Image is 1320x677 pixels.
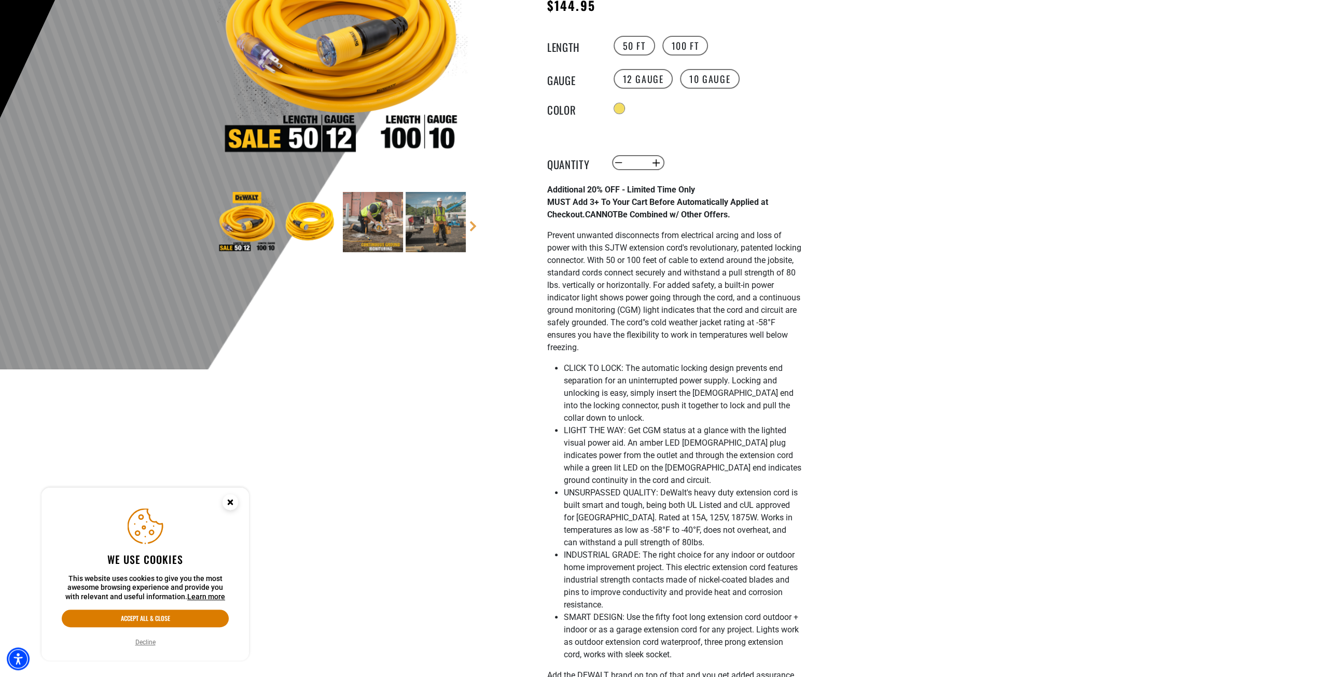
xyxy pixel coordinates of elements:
span: INDUSTRIAL GRADE: The right choice for any indoor or outdoor home improvement project. This elect... [564,550,798,610]
a: Next [468,221,478,231]
img: A worker in a safety vest and helmet uses a circular saw on a wooden plank at a construction site. [343,192,403,252]
label: Quantity [547,156,599,170]
strong: Additional 20% OFF - Limited Time Only [547,185,695,195]
button: Accept all & close [62,610,229,627]
span: CLICK TO LOCK: The automatic locking design prevents end separation for an uninterrupted power su... [564,363,794,423]
button: Close this option [212,488,249,520]
span: CANNOT [585,210,618,219]
span: LIGHT THE WAY: Get CGM status at a glance with the lighted visual power aid. An amber LED [DEMOGR... [564,425,801,485]
legend: Length [547,39,599,52]
label: 100 FT [662,36,708,56]
p: This website uses cookies to give you the most awesome browsing experience and provide you with r... [62,574,229,602]
button: Decline [132,637,159,647]
label: 12 Gauge [614,69,673,89]
span: SMART DESIGN: Use the fifty foot long extension cord outdoor + indoor or as a garage extension co... [564,612,799,659]
span: UNSURPASSED QUALITY: DeWalt's heavy duty extension cord is built smart and tough, being both UL L... [564,488,798,547]
h2: We use cookies [62,552,229,566]
label: 50 FT [614,36,655,56]
legend: Gauge [547,72,599,86]
strong: MUST Add 3+ To Your Cart Before Automatically Applied at Checkout. Be Combined w/ Other Offers. [547,197,768,219]
img: A construction worker in a safety vest and hard hat carries tools and cables on a job site, with ... [406,192,466,252]
img: A coiled yellow extension cord with a plug and connector at each end, designed for outdoor use. [280,192,340,252]
label: 10 Gauge [680,69,740,89]
img: A coiled yellow extension cord with a plug and connector, featuring the DeWALT logo and sale info... [217,192,277,252]
legend: Color [547,102,599,115]
aside: Cookie Consent [41,488,249,661]
div: Accessibility Menu [7,647,30,670]
span: Prevent unwanted disconnects from electrical arcing and loss of power with this SJTW extension co... [547,230,801,352]
a: This website uses cookies to give you the most awesome browsing experience and provide you with r... [187,592,225,601]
